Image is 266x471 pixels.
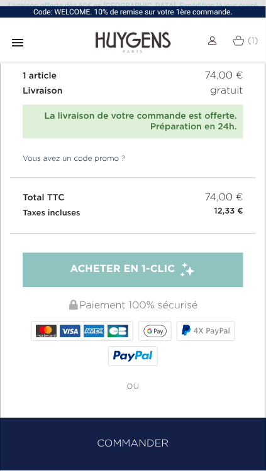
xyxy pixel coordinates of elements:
[60,325,80,338] img: VISA
[96,31,171,55] img: Huygens
[29,111,237,133] div: La livraison de votre commande est offerte. Préparation en 24h.
[214,206,243,219] small: 12,33 €
[23,194,65,203] span: Total TTC
[143,325,167,338] img: google_pay
[23,87,63,95] span: Livraison
[69,300,78,310] img: Paiement 100% sécurisé
[23,210,80,218] small: Taxes incluses
[233,36,258,46] a: (1)
[248,36,258,45] span: (1)
[23,369,243,404] div: ou
[36,325,57,338] img: MASTERCARD
[211,84,243,99] span: gratuit
[10,35,25,50] i: 
[23,72,57,80] span: 1 article
[23,404,243,433] iframe: PayPal-paypal
[205,68,243,84] span: 74,00 €
[23,294,243,319] div: Paiement 100% sécurisé
[10,154,126,165] a: Vous avez un code promo ?
[84,325,104,338] img: AMEX
[205,191,243,206] span: 74,00 €
[194,327,230,336] span: 4X PayPal
[108,325,128,338] img: CB_NATIONALE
